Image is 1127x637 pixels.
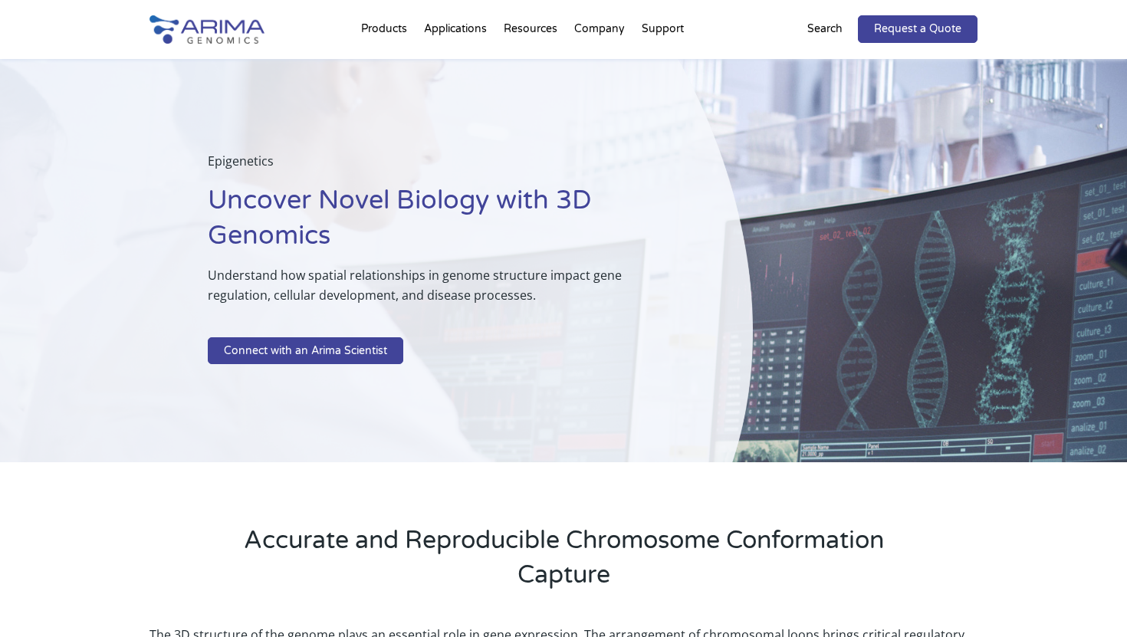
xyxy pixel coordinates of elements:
p: Understand how spatial relationships in genome structure impact gene regulation, cellular develop... [208,265,677,317]
p: Search [807,19,843,39]
a: Connect with an Arima Scientist [208,337,403,365]
img: Arima-Genomics-logo [149,15,264,44]
h1: Uncover Novel Biology with 3D Genomics [208,183,677,265]
a: Request a Quote [858,15,978,43]
h2: Accurate and Reproducible Chromosome Conformation Capture [211,524,916,604]
p: Epigenetics [208,151,677,183]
